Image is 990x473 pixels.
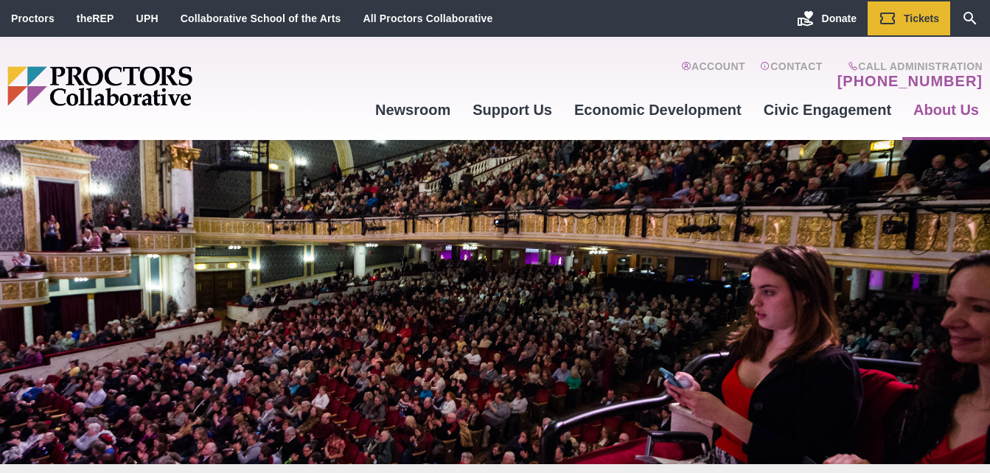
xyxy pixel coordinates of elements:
a: Search [950,1,990,35]
span: Donate [822,13,857,24]
a: theREP [77,13,114,24]
a: Tickets [868,1,950,35]
a: Donate [786,1,868,35]
a: About Us [902,90,990,130]
a: Economic Development [563,90,753,130]
a: Proctors [11,13,55,24]
a: UPH [136,13,158,24]
span: Call Administration [833,60,983,72]
a: Newsroom [364,90,461,130]
img: Proctors logo [7,66,306,106]
a: Civic Engagement [753,90,902,130]
a: Contact [760,60,823,90]
a: Collaborative School of the Arts [181,13,341,24]
a: All Proctors Collaborative [363,13,492,24]
a: Account [681,60,745,90]
a: [PHONE_NUMBER] [837,72,983,90]
span: Tickets [904,13,939,24]
a: Support Us [461,90,563,130]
